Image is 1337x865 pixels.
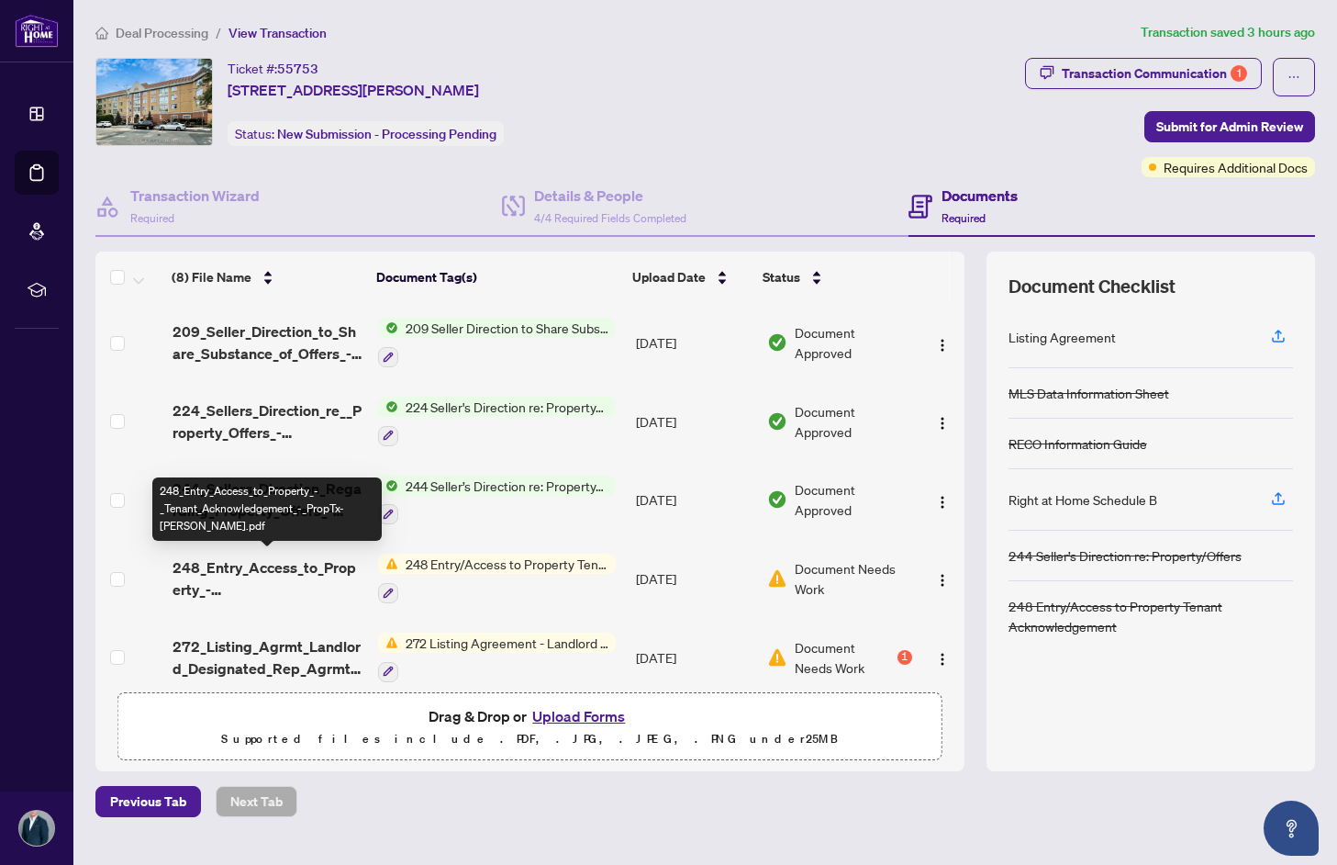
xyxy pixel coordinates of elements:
img: Document Status [767,332,787,353]
img: Status Icon [378,397,398,417]
div: Right at Home Schedule B [1008,489,1157,510]
img: Logo [935,495,950,510]
div: Ticket #: [228,58,318,79]
td: [DATE] [629,539,760,618]
button: Submit for Admin Review [1144,111,1315,142]
div: Status: [228,121,504,146]
span: Previous Tab [110,787,186,816]
th: Document Tag(s) [369,252,625,303]
th: Upload Date [625,252,755,303]
button: Logo [928,485,957,514]
div: Listing Agreement [1008,327,1116,347]
button: Logo [928,328,957,357]
button: Status Icon248 Entry/Access to Property Tenant Acknowledgement [378,554,616,603]
span: 4/4 Required Fields Completed [534,211,686,225]
span: 224_Sellers_Direction_re__Property_Offers_-_Imp_Info_for_Seller_Ack_-_PropTx-[PERSON_NAME].pdf [173,399,364,444]
h4: Documents [941,185,1018,207]
span: ellipsis [1287,71,1300,84]
button: Open asap [1264,801,1319,856]
button: Previous Tab [95,786,201,817]
span: 248 Entry/Access to Property Tenant Acknowledgement [398,554,616,574]
img: Logo [935,652,950,667]
img: Profile Icon [19,811,54,846]
span: View Transaction [228,25,327,41]
button: Logo [928,643,957,672]
span: Document Approved [795,322,912,363]
span: Drag & Drop orUpload FormsSupported files include .PDF, .JPG, .JPEG, .PNG under25MB [118,693,941,761]
img: Status Icon [378,554,398,574]
div: 248_Entry_Access_to_Property_-_Tenant_Acknowledgement_-_PropTx-[PERSON_NAME].pdf [152,477,382,541]
button: Next Tab [216,786,297,817]
img: Logo [935,573,950,588]
th: Status [755,252,914,303]
div: 244 Seller’s Direction re: Property/Offers [1008,545,1242,566]
img: Status Icon [378,318,398,338]
span: 224 Seller's Direction re: Property/Offers - Important Information for Seller Acknowledgement [398,397,616,417]
img: Status Icon [378,476,398,496]
span: 209 Seller Direction to Share Substance of Offers [398,318,616,338]
img: Logo [935,416,950,431]
h4: Transaction Wizard [130,185,260,207]
span: Document Needs Work [795,558,912,599]
span: Required [130,211,174,225]
span: Upload Date [632,267,706,287]
div: 1 [1231,65,1247,82]
div: RECO Information Guide [1008,433,1147,454]
img: Document Status [767,647,787,668]
img: IMG-C12440186_1.jpg [96,59,212,145]
button: Status Icon272 Listing Agreement - Landlord Designated Representation Agreement Authority to Offe... [378,633,616,682]
button: Status Icon209 Seller Direction to Share Substance of Offers [378,318,616,367]
p: Supported files include .PDF, .JPG, .JPEG, .PNG under 25 MB [129,728,930,750]
span: Requires Additional Docs [1164,157,1308,177]
div: MLS Data Information Sheet [1008,383,1169,403]
li: / [216,22,221,43]
td: [DATE] [629,303,760,382]
img: Document Status [767,568,787,589]
button: Upload Forms [527,704,630,728]
img: Logo [935,338,950,353]
span: home [95,27,108,39]
button: Status Icon244 Seller’s Direction re: Property/Offers [378,476,616,525]
span: Drag & Drop or [429,704,630,728]
span: Document Needs Work [795,637,894,678]
img: Document Status [767,411,787,432]
button: Logo [928,564,957,593]
button: Transaction Communication1 [1025,58,1262,89]
td: [DATE] [629,461,760,540]
span: [STREET_ADDRESS][PERSON_NAME] [228,79,479,101]
div: 248 Entry/Access to Property Tenant Acknowledgement [1008,596,1293,636]
th: (8) File Name [164,252,369,303]
article: Transaction saved 3 hours ago [1141,22,1315,43]
button: Logo [928,407,957,436]
span: New Submission - Processing Pending [277,126,496,142]
span: Status [763,267,800,287]
span: 272 Listing Agreement - Landlord Designated Representation Agreement Authority to Offer for Lease [398,633,616,653]
img: logo [15,14,59,48]
td: [DATE] [629,618,760,697]
span: 248_Entry_Access_to_Property_-_Tenant_Acknowledgement_-_PropTx-[PERSON_NAME].pdf [173,556,364,601]
h4: Details & People [534,185,686,207]
img: Status Icon [378,633,398,653]
span: (8) File Name [172,267,251,287]
div: 1 [897,650,912,665]
span: Required [941,211,986,225]
button: Status Icon224 Seller's Direction re: Property/Offers - Important Information for Seller Acknowle... [378,397,616,446]
span: Document Checklist [1008,274,1175,299]
span: Deal Processing [116,25,208,41]
span: 55753 [277,61,318,77]
img: Document Status [767,489,787,510]
span: 244 Seller’s Direction re: Property/Offers [398,476,616,496]
span: 209_Seller_Direction_to_Share_Substance_of_Offers_-_PropTx-[PERSON_NAME].pdf [173,320,364,365]
span: 272_Listing_Agrmt_Landlord_Designated_Rep_Agrmt_Auth_to_Offer_for_Lease_-_PropTx-[PERSON_NAME].pdf [173,635,364,680]
span: Document Approved [795,479,912,520]
td: [DATE] [629,382,760,461]
span: Submit for Admin Review [1156,112,1303,141]
span: Document Approved [795,401,912,442]
div: Transaction Communication [1062,59,1247,88]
